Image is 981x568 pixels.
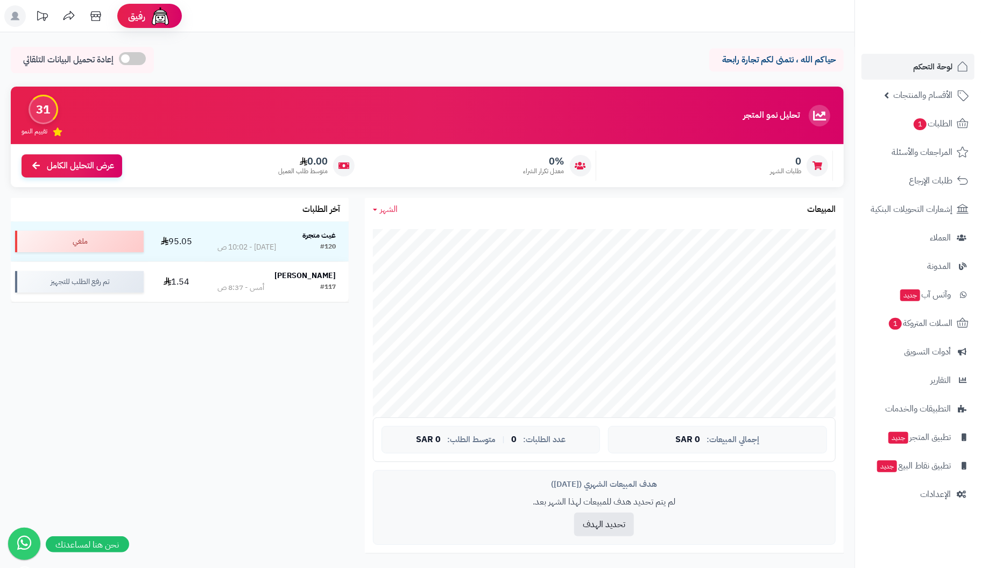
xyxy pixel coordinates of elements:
a: التطبيقات والخدمات [862,396,975,422]
a: السلات المتروكة1 [862,310,975,336]
span: الإعدادات [920,487,951,502]
a: المدونة [862,253,975,279]
a: المراجعات والأسئلة [862,139,975,165]
a: وآتس آبجديد [862,282,975,308]
span: 1 [889,318,902,330]
h3: المبيعات [807,205,836,215]
span: لوحة التحكم [913,59,952,74]
span: رفيق [128,10,145,23]
span: التقارير [930,373,951,388]
span: تقييم النمو [22,127,47,136]
span: معدل تكرار الشراء [524,167,564,176]
span: السلات المتروكة [888,316,952,331]
a: تطبيق نقاط البيعجديد [862,453,975,479]
span: 1 [914,118,927,130]
span: طلبات الشهر [770,167,801,176]
div: #120 [321,242,336,253]
div: [DATE] - 10:02 ص [217,242,276,253]
a: إشعارات التحويلات البنكية [862,196,975,222]
strong: [PERSON_NAME] [275,270,336,281]
a: طلبات الإرجاع [862,168,975,194]
span: 0 SAR [676,435,701,445]
a: لوحة التحكم [862,54,975,80]
div: هدف المبيعات الشهري ([DATE]) [382,479,827,490]
span: | [502,436,505,444]
a: التقارير [862,367,975,393]
strong: غيث متجرة [303,230,336,241]
div: تم رفع الطلب للتجهيز [15,271,143,293]
p: حياكم الله ، نتمنى لكم تجارة رابحة [717,54,836,66]
span: عرض التحليل الكامل [47,160,114,172]
span: طلبات الإرجاع [909,173,952,188]
a: تحديثات المنصة [29,5,55,30]
span: جديد [900,289,920,301]
span: المراجعات والأسئلة [892,145,952,160]
a: تطبيق المتجرجديد [862,424,975,450]
img: logo-2.png [908,26,971,49]
span: جديد [877,460,897,472]
td: 1.54 [148,262,206,302]
span: العملاء [930,230,951,245]
span: أدوات التسويق [904,344,951,359]
span: متوسط الطلب: [447,435,496,444]
span: إعادة تحميل البيانات التلقائي [23,54,114,66]
span: 0 SAR [416,435,441,445]
span: المدونة [927,259,951,274]
a: الإعدادات [862,481,975,507]
span: الشهر [380,203,398,216]
span: الطلبات [913,116,952,131]
span: الأقسام والمنتجات [893,88,952,103]
span: عدد الطلبات: [523,435,566,444]
span: 0.00 [278,155,328,167]
a: أدوات التسويق [862,339,975,365]
span: 0% [524,155,564,167]
span: تطبيق المتجر [887,430,951,445]
a: الشهر [373,203,398,216]
h3: آخر الطلبات [303,205,341,215]
div: #117 [321,282,336,293]
a: العملاء [862,225,975,251]
div: أمس - 8:37 ص [217,282,264,293]
div: ملغي [15,231,143,252]
a: الطلبات1 [862,111,975,137]
span: إجمالي المبيعات: [707,435,760,444]
td: 95.05 [148,222,206,261]
span: وآتس آب [899,287,951,302]
span: 0 [770,155,801,167]
p: لم يتم تحديد هدف للمبيعات لهذا الشهر بعد. [382,496,827,508]
span: التطبيقات والخدمات [885,401,951,416]
span: تطبيق نقاط البيع [876,458,951,473]
a: عرض التحليل الكامل [22,154,122,177]
span: جديد [888,432,908,444]
span: إشعارات التحويلات البنكية [871,202,952,217]
img: ai-face.png [150,5,171,27]
span: 0 [511,435,517,445]
button: تحديد الهدف [574,513,634,536]
h3: تحليل نمو المتجر [743,111,800,120]
span: متوسط طلب العميل [278,167,328,176]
